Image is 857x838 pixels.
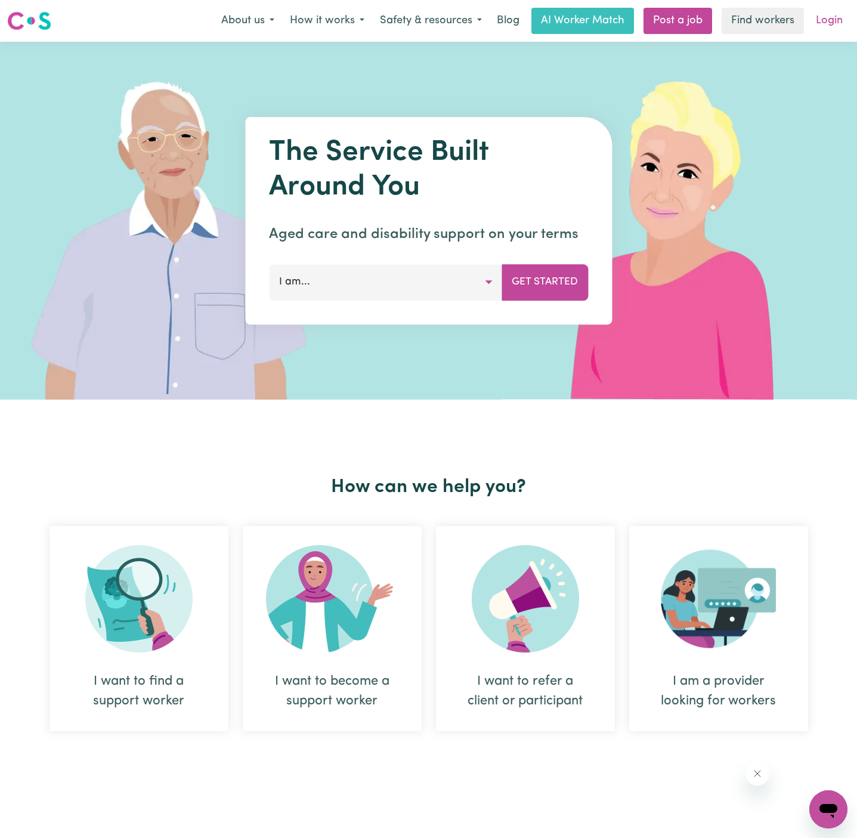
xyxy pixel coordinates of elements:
[282,8,372,33] button: How it works
[465,672,586,711] div: I want to refer a client or participant
[243,526,422,731] div: I want to become a support worker
[271,672,393,711] div: I want to become a support worker
[436,526,615,731] div: I want to refer a client or participant
[269,224,588,245] p: Aged care and disability support on your terms
[658,672,779,711] div: I am a provider looking for workers
[49,526,228,731] div: I want to find a support worker
[490,8,527,34] a: Blog
[372,8,490,33] button: Safety & resources
[7,8,72,18] span: Need any help?
[42,476,815,499] h2: How can we help you?
[269,264,502,300] button: I am...
[809,790,847,828] iframe: Button to launch messaging window
[7,10,51,32] img: Careseekers logo
[809,8,850,34] a: Login
[745,762,769,786] iframe: Close message
[269,136,588,205] h1: The Service Built Around You
[629,526,808,731] div: I am a provider looking for workers
[266,545,398,653] img: Become Worker
[214,8,282,33] button: About us
[722,8,804,34] a: Find workers
[531,8,634,34] a: AI Worker Match
[7,7,51,35] a: Careseekers logo
[78,672,200,711] div: I want to find a support worker
[502,264,588,300] button: Get Started
[661,545,776,653] img: Provider
[85,545,193,653] img: Search
[643,8,712,34] a: Post a job
[472,545,579,653] img: Refer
